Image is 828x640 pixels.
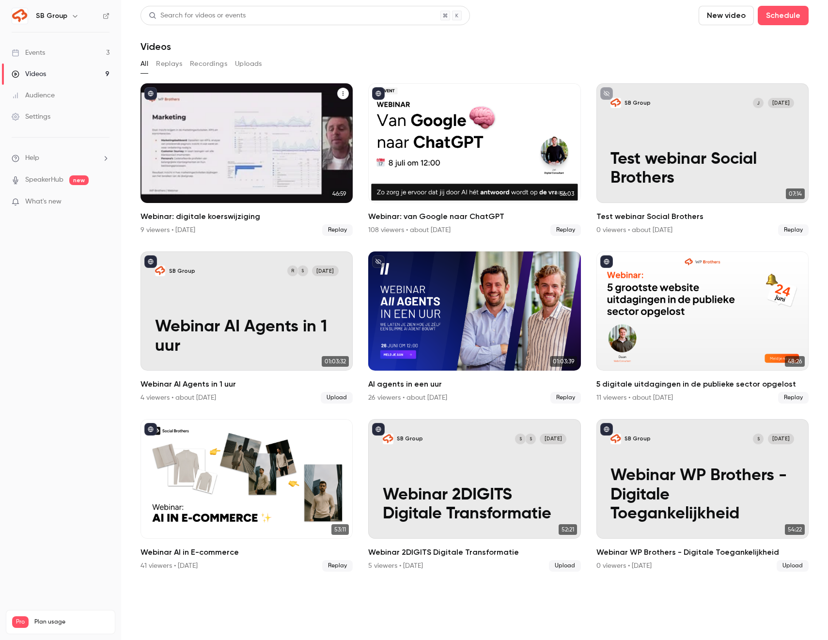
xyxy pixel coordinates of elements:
div: Events [12,48,45,58]
h2: 5 digitale uitdagingen in de publieke sector opgelost [596,378,809,390]
div: S [515,433,526,445]
p: SB Group [625,435,651,442]
span: 07:14 [786,188,805,199]
a: 56:03Webinar: van Google naar ChatGPT108 viewers • about [DATE]Replay [368,83,580,236]
p: Webinar AI Agents in 1 uur [155,318,339,356]
div: 0 viewers • about [DATE] [596,225,672,235]
a: 48:265 digitale uitdagingen in de publieke sector opgelost11 viewers • about [DATE]Replay [596,251,809,404]
button: published [372,87,385,100]
li: Webinar WP Brothers - Digitale Toegankelijkheid [596,419,809,572]
a: SpeakerHub [25,175,63,185]
h2: Test webinar Social Brothers [596,211,809,222]
ul: Videos [141,83,809,572]
span: Replay [550,392,581,404]
h1: Videos [141,41,171,52]
button: published [372,423,385,436]
span: 01:03:32 [322,356,349,367]
span: [DATE] [312,265,339,276]
img: Webinar AI Agents in 1 uur [155,265,166,276]
span: What's new [25,197,62,207]
div: 11 viewers • about [DATE] [596,393,673,403]
p: SB Group [397,435,423,442]
span: Pro [12,616,29,628]
li: help-dropdown-opener [12,153,109,163]
img: Test webinar Social Brothers [610,98,621,109]
a: 01:03:39AI agents in een uur26 viewers • about [DATE]Replay [368,251,580,404]
div: S [525,433,536,445]
span: Replay [322,560,353,572]
div: 5 viewers • [DATE] [368,561,423,571]
h2: Webinar AI in E-commerce [141,546,353,558]
li: Test webinar Social Brothers [596,83,809,236]
li: Webinar AI in E-commerce [141,419,353,572]
span: Help [25,153,39,163]
span: Upload [777,560,809,572]
span: 01:03:39 [550,356,577,367]
div: 4 viewers • about [DATE] [141,393,216,403]
li: Webinar 2DIGITS Digitale Transformatie [368,419,580,572]
button: unpublished [372,255,385,268]
a: Webinar 2DIGITS Digitale TransformatieSB GroupSS[DATE]Webinar 2DIGITS Digitale Transformatie52:21... [368,419,580,572]
h2: Webinar 2DIGITS Digitale Transformatie [368,546,580,558]
a: Webinar WP Brothers - Digitale ToegankelijkheidSB GroupS[DATE]Webinar WP Brothers - Digitale Toeg... [596,419,809,572]
h2: Webinar AI Agents in 1 uur [141,378,353,390]
button: New video [699,6,754,25]
button: Recordings [190,56,227,72]
p: Webinar WP Brothers - Digitale Toegankelijkheid [610,467,794,524]
button: unpublished [600,87,613,100]
div: Settings [12,112,50,122]
div: Audience [12,91,55,100]
span: 48:26 [785,356,805,367]
div: 9 viewers • [DATE] [141,225,195,235]
span: Plan usage [34,618,109,626]
a: Webinar AI Agents in 1 uurSB GroupSR[DATE]Webinar AI Agents in 1 uur01:03:32Webinar AI Agents in ... [141,251,353,404]
button: Schedule [758,6,809,25]
button: published [144,423,157,436]
span: 54:22 [785,524,805,535]
p: SB Group [625,99,651,107]
button: published [600,255,613,268]
div: 26 viewers • about [DATE] [368,393,447,403]
button: published [600,423,613,436]
span: Upload [321,392,353,404]
button: All [141,56,148,72]
p: Test webinar Social Brothers [610,150,794,188]
li: Webinar AI Agents in 1 uur [141,251,353,404]
a: Test webinar Social BrothersSB GroupJ[DATE]Test webinar Social Brothers07:14Test webinar Social B... [596,83,809,236]
h2: Webinar: van Google naar ChatGPT [368,211,580,222]
span: 46:59 [329,188,349,199]
button: published [144,255,157,268]
div: 41 viewers • [DATE] [141,561,198,571]
a: 53:11Webinar AI in E-commerce41 viewers • [DATE]Replay [141,419,353,572]
h6: SB Group [36,11,67,21]
span: Replay [778,392,809,404]
li: AI agents in een uur [368,251,580,404]
p: SB Group [169,267,195,275]
img: Webinar 2DIGITS Digitale Transformatie [383,434,393,444]
span: new [69,175,89,185]
h2: Webinar WP Brothers - Digitale Toegankelijkheid [596,546,809,558]
button: Replays [156,56,182,72]
p: Webinar 2DIGITS Digitale Transformatie [383,486,566,524]
div: S [752,433,764,445]
span: 56:03 [557,188,577,199]
img: Webinar WP Brothers - Digitale Toegankelijkheid [610,434,621,444]
a: 46:59Webinar: digitale koerswijziging9 viewers • [DATE]Replay [141,83,353,236]
div: Search for videos or events [149,11,246,21]
li: 5 digitale uitdagingen in de publieke sector opgelost [596,251,809,404]
iframe: Noticeable Trigger [98,198,109,206]
section: Videos [141,6,809,634]
span: [DATE] [768,434,795,444]
button: published [144,87,157,100]
div: J [752,97,764,109]
div: 108 viewers • about [DATE] [368,225,451,235]
span: 52:21 [559,524,577,535]
span: Replay [778,224,809,236]
li: Webinar: van Google naar ChatGPT [368,83,580,236]
span: Upload [549,560,581,572]
span: [DATE] [768,98,795,109]
h2: AI agents in een uur [368,378,580,390]
h2: Webinar: digitale koerswijziging [141,211,353,222]
div: Videos [12,69,46,79]
button: Uploads [235,56,262,72]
